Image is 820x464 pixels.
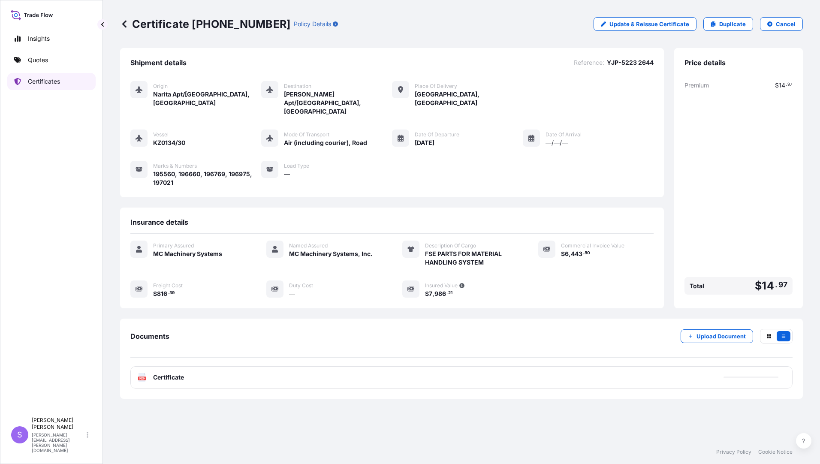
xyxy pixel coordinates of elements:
p: Certificates [28,77,60,86]
span: $ [755,280,762,291]
p: [PERSON_NAME] [PERSON_NAME] [32,417,85,431]
span: 816 [157,291,167,297]
span: $ [153,291,157,297]
span: . [775,282,778,287]
span: Freight Cost [153,282,183,289]
span: [PERSON_NAME] Apt/[GEOGRAPHIC_DATA], [GEOGRAPHIC_DATA] [284,90,392,116]
span: . [446,292,448,295]
p: Certificate [PHONE_NUMBER] [120,17,290,31]
span: Narita Apt/[GEOGRAPHIC_DATA], [GEOGRAPHIC_DATA] [153,90,261,107]
span: 80 [585,252,590,255]
span: — [289,289,295,298]
span: $ [561,251,565,257]
span: Documents [130,332,169,340]
button: Cancel [760,17,803,31]
a: Privacy Policy [716,449,751,455]
span: 14 [762,280,774,291]
p: Cancel [776,20,796,28]
span: [DATE] [415,139,434,147]
span: , [569,251,571,257]
p: Insights [28,34,50,43]
a: Cookie Notice [758,449,793,455]
a: Certificates [7,73,96,90]
a: Update & Reissue Certificate [594,17,696,31]
span: Named Assured [289,242,328,249]
span: Date of Departure [415,131,459,138]
span: Total [690,282,704,290]
span: MC Machinery Systems [153,250,222,258]
a: Insights [7,30,96,47]
span: 97 [778,282,787,287]
span: Vessel [153,131,169,138]
span: . [786,83,787,86]
a: Duplicate [703,17,753,31]
span: Premium [684,81,709,90]
p: Update & Reissue Certificate [609,20,689,28]
span: 986 [434,291,446,297]
span: Shipment details [130,58,187,67]
span: Reference : [574,58,604,67]
span: . [168,292,169,295]
span: 21 [448,292,452,295]
span: 14 [779,82,785,88]
span: YJP-5223 2644 [607,58,654,67]
p: Upload Document [696,332,746,340]
span: , [432,291,434,297]
a: Quotes [7,51,96,69]
span: Place of Delivery [415,83,457,90]
span: —/—/— [546,139,568,147]
p: Duplicate [719,20,746,28]
span: $ [775,82,779,88]
button: Upload Document [681,329,753,343]
span: MC Machinery Systems, Inc. [289,250,373,258]
span: Load Type [284,163,309,169]
span: Commercial Invoice Value [561,242,624,249]
span: Certificate [153,373,184,382]
span: Price details [684,58,726,67]
p: Quotes [28,56,48,64]
span: [GEOGRAPHIC_DATA], [GEOGRAPHIC_DATA] [415,90,523,107]
span: . [583,252,584,255]
span: Mode of Transport [284,131,329,138]
span: Destination [284,83,311,90]
text: PDF [139,377,145,380]
span: $ [425,291,429,297]
span: 39 [169,292,175,295]
span: 195560, 196660, 196769, 196975, 197021 [153,170,261,187]
span: Air (including courier), Road [284,139,367,147]
span: Duty Cost [289,282,313,289]
span: 97 [787,83,793,86]
span: S [17,431,22,439]
span: Insurance details [130,218,188,226]
span: 6 [565,251,569,257]
span: Date of Arrival [546,131,582,138]
span: Primary Assured [153,242,194,249]
p: Policy Details [294,20,331,28]
span: FSE PARTS FOR MATERIAL HANDLING SYSTEM [425,250,518,267]
span: 7 [429,291,432,297]
p: [PERSON_NAME][EMAIL_ADDRESS][PERSON_NAME][DOMAIN_NAME] [32,432,85,453]
span: — [284,170,290,178]
span: 443 [571,251,582,257]
span: KZ0134/30 [153,139,185,147]
span: Description Of Cargo [425,242,476,249]
span: Marks & Numbers [153,163,197,169]
span: Insured Value [425,282,458,289]
span: Origin [153,83,168,90]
